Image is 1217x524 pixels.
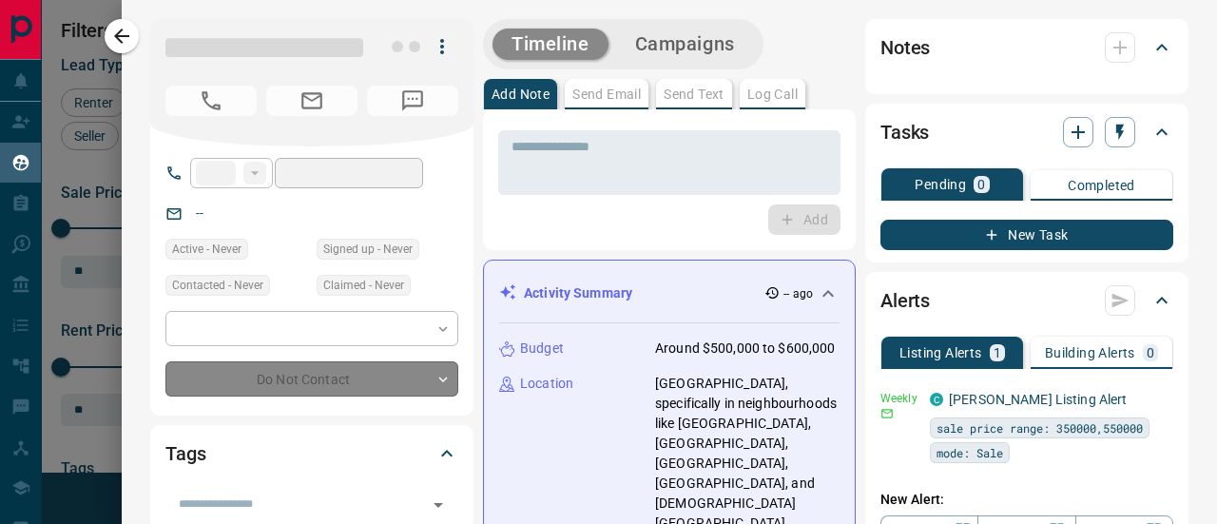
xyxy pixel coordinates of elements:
[880,490,1173,510] p: New Alert:
[655,339,836,359] p: Around $500,000 to $600,000
[899,346,982,359] p: Listing Alerts
[880,32,930,63] h2: Notes
[977,178,985,191] p: 0
[165,361,458,397] div: Do Not Contact
[196,205,203,221] a: --
[425,492,452,518] button: Open
[880,390,918,407] p: Weekly
[880,278,1173,323] div: Alerts
[367,86,458,116] span: No Number
[1068,179,1135,192] p: Completed
[915,178,966,191] p: Pending
[1045,346,1135,359] p: Building Alerts
[880,285,930,316] h2: Alerts
[937,418,1143,437] span: sale price range: 350000,550000
[524,283,632,303] p: Activity Summary
[520,374,573,394] p: Location
[994,346,1001,359] p: 1
[165,86,257,116] span: No Number
[616,29,754,60] button: Campaigns
[880,25,1173,70] div: Notes
[520,339,564,359] p: Budget
[880,109,1173,155] div: Tasks
[880,117,929,147] h2: Tasks
[172,240,241,259] span: Active - Never
[1147,346,1154,359] p: 0
[880,220,1173,250] button: New Task
[492,87,550,101] p: Add Note
[172,276,263,295] span: Contacted - Never
[880,407,894,420] svg: Email
[165,431,458,476] div: Tags
[499,276,840,311] div: Activity Summary-- ago
[937,443,1003,462] span: mode: Sale
[323,276,404,295] span: Claimed - Never
[949,392,1128,407] a: [PERSON_NAME] Listing Alert
[165,438,205,469] h2: Tags
[323,240,413,259] span: Signed up - Never
[493,29,608,60] button: Timeline
[783,285,813,302] p: -- ago
[266,86,357,116] span: No Email
[930,393,943,406] div: condos.ca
